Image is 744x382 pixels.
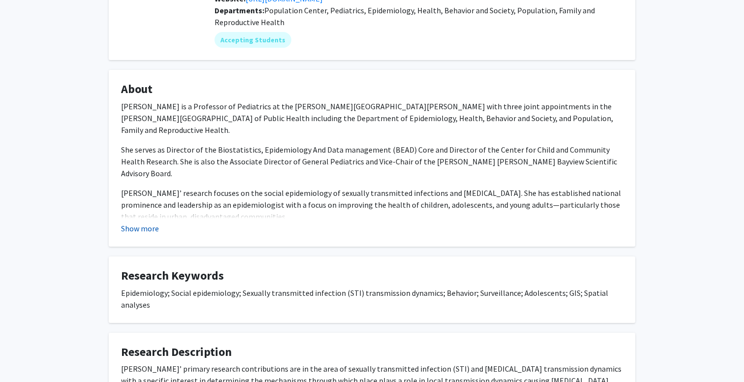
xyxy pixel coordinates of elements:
[121,187,623,223] p: [PERSON_NAME]’ research focuses on the social epidemiology of sexually transmitted infections and...
[121,82,623,96] h4: About
[121,345,623,359] h4: Research Description
[121,144,623,179] p: She serves as Director of the Biostatistics, Epidemiology And Data management (BEAD) Core and Dir...
[121,100,623,136] p: [PERSON_NAME] is a Professor of Pediatrics at the [PERSON_NAME][GEOGRAPHIC_DATA][PERSON_NAME] wit...
[121,223,159,234] button: Show more
[7,338,42,375] iframe: Chat
[121,287,623,311] div: Epidemiology; Social epidemiology; Sexually transmitted infection (STI) transmission dynamics; Be...
[121,269,623,283] h4: Research Keywords
[215,5,595,27] span: Population Center, Pediatrics, Epidemiology, Health, Behavior and Society, Population, Family and...
[215,32,291,48] mat-chip: Accepting Students
[215,5,264,15] b: Departments:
